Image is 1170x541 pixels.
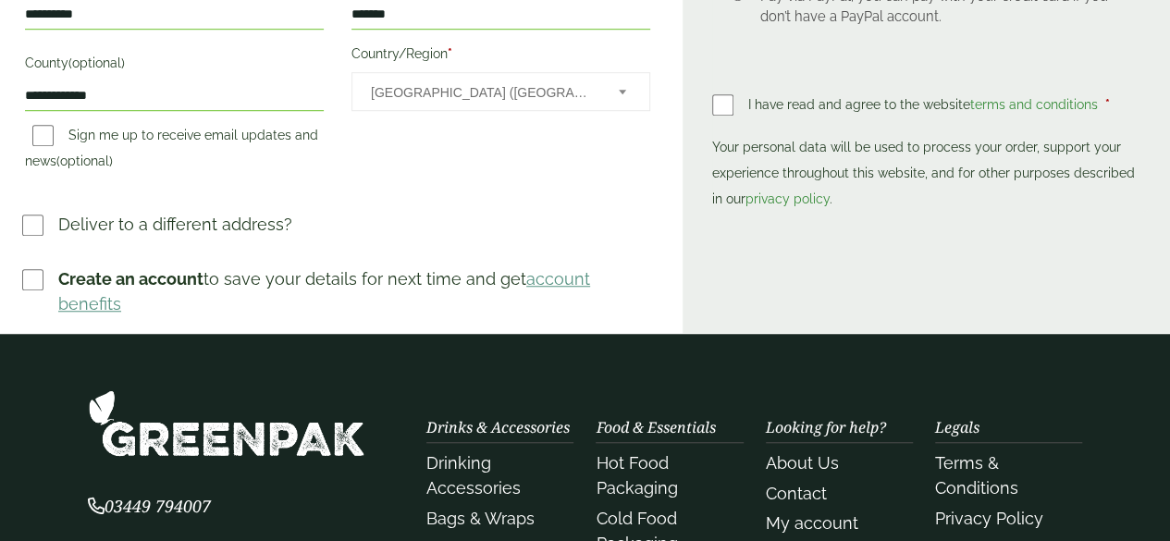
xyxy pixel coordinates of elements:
a: My account [766,513,858,533]
span: 03449 794007 [88,495,211,517]
label: Sign me up to receive email updates and news [25,128,318,174]
a: Drinking Accessories [426,453,521,498]
label: County [25,50,324,81]
span: (optional) [56,154,113,168]
a: Bags & Wraps [426,509,535,528]
span: (optional) [68,55,125,70]
p: to save your details for next time and get [58,266,653,316]
abbr: required [448,46,452,61]
a: Privacy Policy [935,509,1043,528]
abbr: required [1105,97,1110,112]
iframe: PayPal [712,217,1148,259]
a: privacy policy [745,191,830,206]
strong: Create an account [58,269,203,289]
img: GreenPak Supplies [88,389,365,457]
a: terms and conditions [970,97,1098,112]
label: Country/Region [351,41,650,72]
a: 03449 794007 [88,498,211,516]
input: Sign me up to receive email updates and news(optional) [32,125,54,146]
p: Deliver to a different address? [58,212,292,237]
span: I have read and agree to the website [748,97,1102,112]
a: Hot Food Packaging [596,453,677,498]
a: Terms & Conditions [935,453,1018,498]
span: Country/Region [351,72,650,111]
a: About Us [766,453,839,473]
a: Contact [766,484,827,503]
span: United Kingdom (UK) [371,73,594,112]
a: account benefits [58,269,590,314]
p: Your personal data will be used to process your order, support your experience throughout this we... [712,134,1148,212]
